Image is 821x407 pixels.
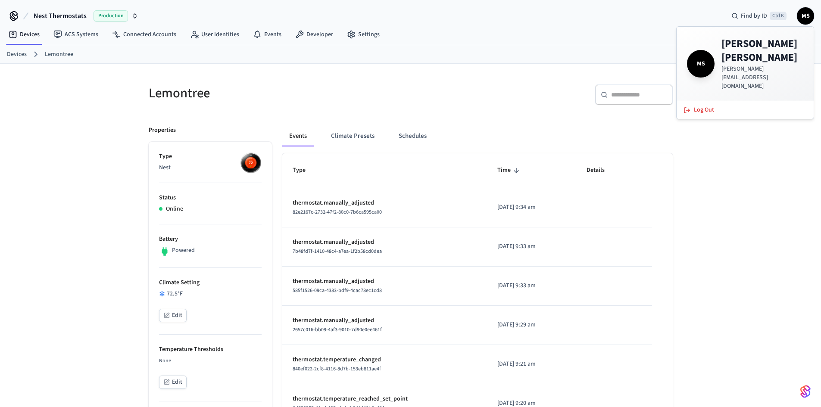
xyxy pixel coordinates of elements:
[724,8,793,24] div: Find by IDCtrl K
[105,27,183,42] a: Connected Accounts
[678,103,812,117] button: Log Out
[800,385,811,398] img: SeamLogoGradient.69752ec5.svg
[159,278,262,287] p: Climate Setting
[340,27,387,42] a: Settings
[497,203,566,212] p: [DATE] 9:34 am
[689,52,713,76] span: MS
[240,152,262,174] img: nest_learning_thermostat
[497,320,566,329] p: [DATE] 9:29 am
[721,37,803,65] h4: [PERSON_NAME] [PERSON_NAME]
[94,10,128,22] span: Production
[293,199,477,208] p: thermostat.manually_adjusted
[149,84,406,102] h5: Lemontree
[293,326,382,333] span: 2657c016-bb09-4af3-9010-7d90e0ee461f
[798,8,813,24] span: MS
[293,248,382,255] span: 7b48fd7f-1410-48c4-a7ea-1f2b58cd0dea
[159,289,262,298] div: 72.5°F
[166,205,183,214] p: Online
[497,281,566,290] p: [DATE] 9:33 am
[246,27,288,42] a: Events
[159,357,171,364] span: None
[497,242,566,251] p: [DATE] 9:33 am
[159,376,187,389] button: Edit
[149,126,176,135] p: Properties
[282,126,314,146] button: Events
[47,27,105,42] a: ACS Systems
[293,164,317,177] span: Type
[293,208,382,216] span: 82e2167c-2732-47f2-80c0-7b6ca595ca00
[159,193,262,202] p: Status
[172,246,195,255] p: Powered
[34,11,87,21] span: Nest Thermostats
[293,316,477,325] p: thermostat.manually_adjusted
[392,126,434,146] button: Schedules
[159,163,262,172] p: Nest
[497,164,522,177] span: Time
[45,50,73,59] a: Lemontree
[288,27,340,42] a: Developer
[497,360,566,369] p: [DATE] 9:21 am
[293,287,382,294] span: 585f1526-09ca-4383-bdf9-4cac78ec1cd8
[721,65,803,90] p: [PERSON_NAME][EMAIL_ADDRESS][DOMAIN_NAME]
[293,365,381,373] span: 840ef022-2cf8-4116-8d7b-153eb811ae4f
[159,152,262,161] p: Type
[183,27,246,42] a: User Identities
[293,355,477,364] p: thermostat.temperature_changed
[587,164,616,177] span: Details
[7,50,27,59] a: Devices
[293,277,477,286] p: thermostat.manually_adjusted
[324,126,381,146] button: Climate Presets
[797,7,814,25] button: MS
[159,309,187,322] button: Edit
[770,12,787,20] span: Ctrl K
[293,238,477,247] p: thermostat.manually_adjusted
[741,12,767,20] span: Find by ID
[2,27,47,42] a: Devices
[159,345,262,354] p: Temperature Thresholds
[159,235,262,244] p: Battery
[293,395,477,404] p: thermostat.temperature_reached_set_point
